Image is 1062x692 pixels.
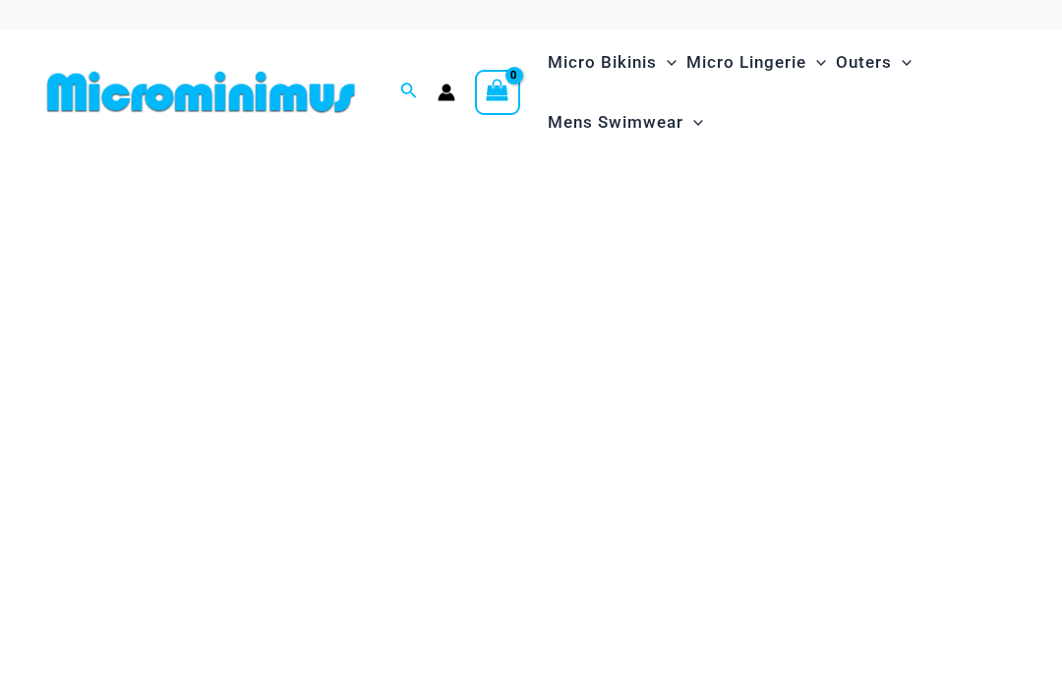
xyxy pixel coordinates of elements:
[438,84,455,101] a: Account icon link
[548,37,657,87] span: Micro Bikinis
[400,80,418,104] a: Search icon link
[657,37,677,87] span: Menu Toggle
[540,29,1023,155] nav: Site Navigation
[543,32,681,92] a: Micro BikinisMenu ToggleMenu Toggle
[39,70,363,114] img: MM SHOP LOGO FLAT
[475,70,520,115] a: View Shopping Cart, empty
[836,37,892,87] span: Outers
[681,32,831,92] a: Micro LingerieMenu ToggleMenu Toggle
[686,37,806,87] span: Micro Lingerie
[543,92,708,152] a: Mens SwimwearMenu ToggleMenu Toggle
[892,37,912,87] span: Menu Toggle
[683,97,703,147] span: Menu Toggle
[806,37,826,87] span: Menu Toggle
[548,97,683,147] span: Mens Swimwear
[831,32,916,92] a: OutersMenu ToggleMenu Toggle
